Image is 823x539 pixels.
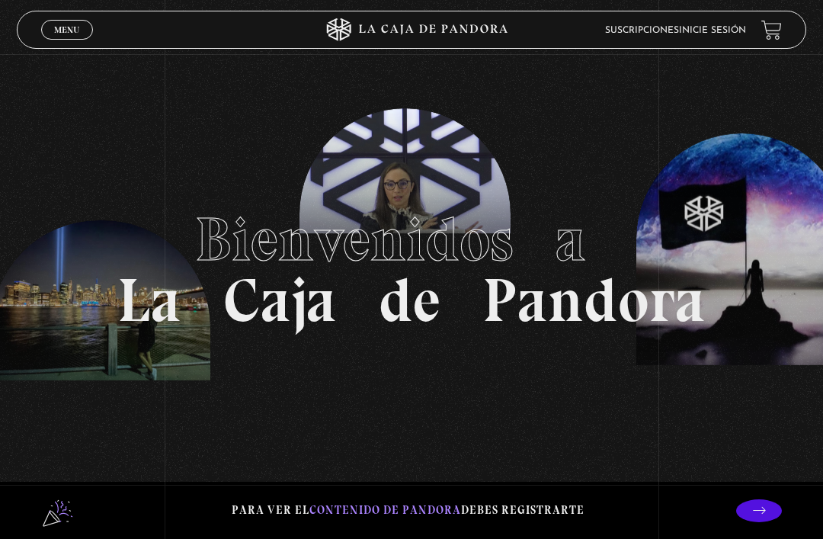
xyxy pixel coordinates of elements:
span: Bienvenidos a [195,203,628,276]
span: contenido de Pandora [309,503,461,517]
span: Cerrar [50,38,85,49]
h1: La Caja de Pandora [117,209,706,331]
p: Para ver el debes registrarte [232,500,584,521]
a: Suscripciones [605,26,679,35]
a: Inicie sesión [679,26,746,35]
span: Menu [54,25,79,34]
a: View your shopping cart [761,20,782,40]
